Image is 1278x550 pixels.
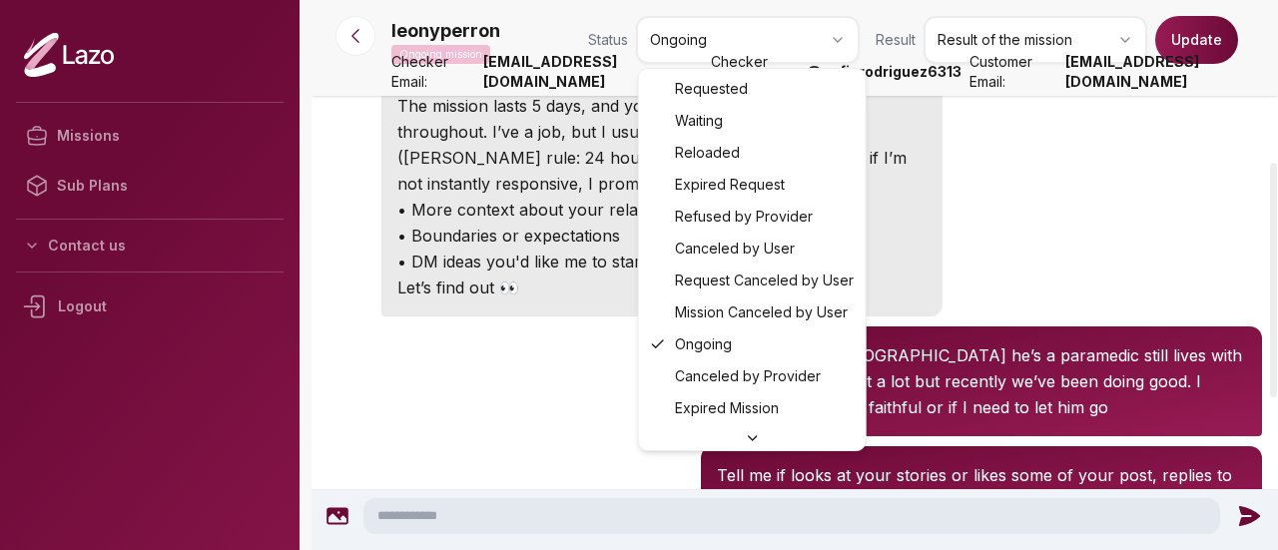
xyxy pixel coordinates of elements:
[675,239,795,259] span: Canceled by User
[675,271,854,290] span: Request Canceled by User
[675,79,748,99] span: Requested
[675,143,740,163] span: Reloaded
[675,302,848,322] span: Mission Canceled by User
[675,366,821,386] span: Canceled by Provider
[675,334,732,354] span: Ongoing
[675,207,813,227] span: Refused by Provider
[675,111,723,131] span: Waiting
[675,175,785,195] span: Expired Request
[675,398,779,418] span: Expired Mission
